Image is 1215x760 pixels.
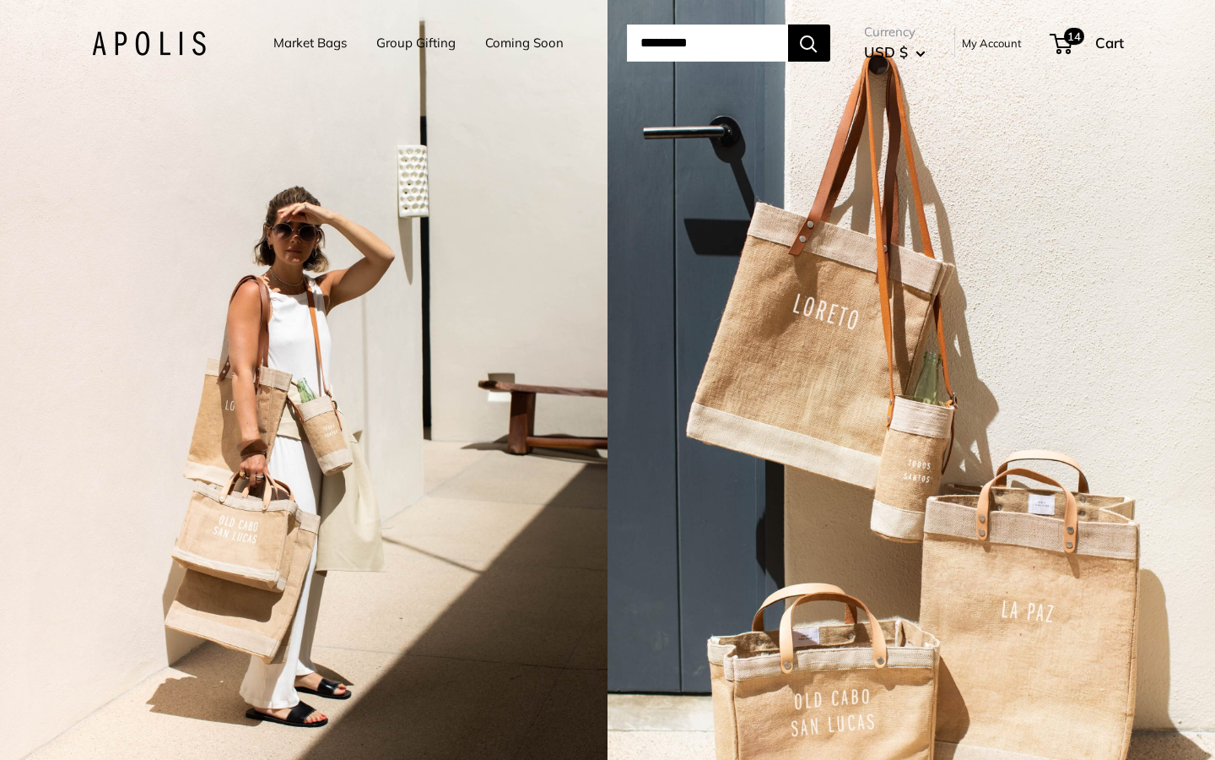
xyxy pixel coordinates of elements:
[788,24,830,62] button: Search
[864,20,926,44] span: Currency
[962,33,1022,53] a: My Account
[376,31,456,55] a: Group Gifting
[1051,30,1124,57] a: 14 Cart
[1095,34,1124,52] span: Cart
[864,43,908,61] span: USD $
[92,31,206,56] img: Apolis
[627,24,788,62] input: Search...
[1063,28,1083,45] span: 14
[485,31,564,55] a: Coming Soon
[273,31,347,55] a: Market Bags
[864,39,926,66] button: USD $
